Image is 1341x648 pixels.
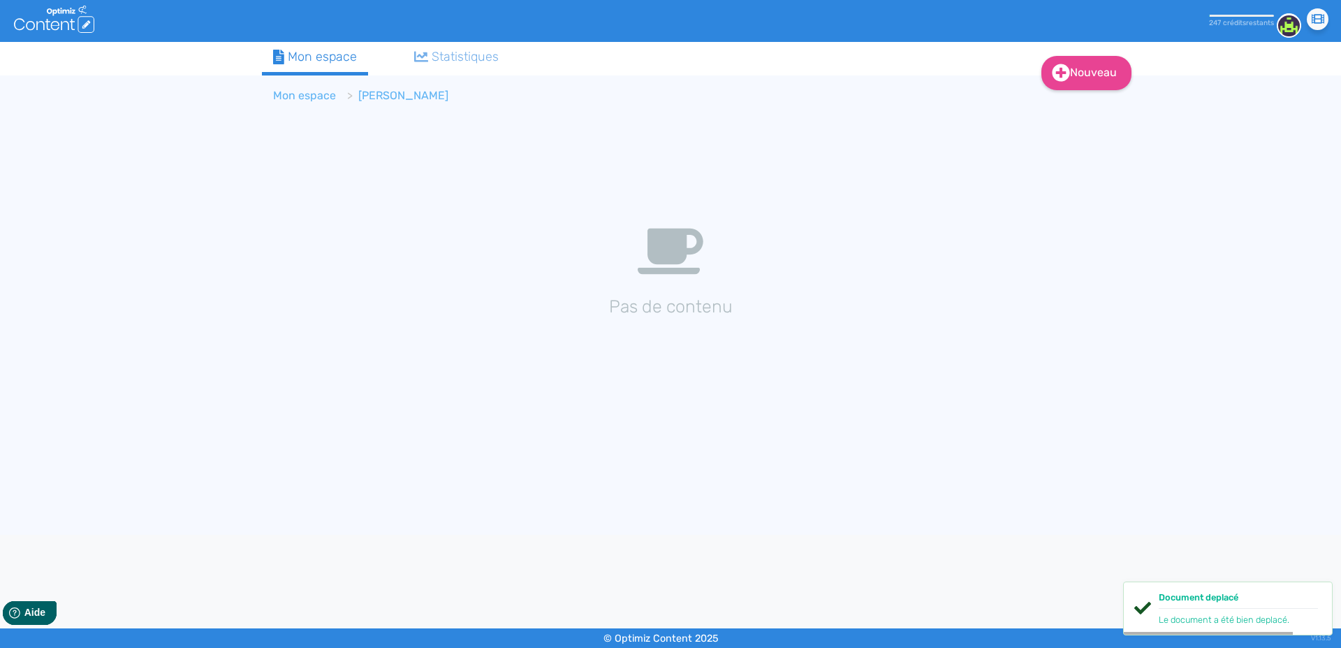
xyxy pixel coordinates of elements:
[1277,13,1301,38] img: d41d8cd98f00b204e9800998ecf8427e
[414,48,499,66] div: Statistiques
[262,42,368,75] a: Mon espace
[71,11,92,22] span: Aide
[1041,56,1131,90] a: Nouveau
[273,89,336,102] a: Mon espace
[1311,628,1331,648] div: V1.13.5
[403,42,511,72] a: Statistiques
[1159,613,1318,626] div: Le document a été bien deplacé.
[603,633,719,645] small: © Optimiz Content 2025
[336,87,448,104] li: [PERSON_NAME]
[262,79,960,113] nav: breadcrumb
[273,48,357,66] div: Mon espace
[1243,18,1246,27] span: s
[262,294,1079,320] p: Pas de contenu
[1270,18,1274,27] span: s
[1159,591,1318,609] div: Document deplacé
[1209,18,1274,27] small: 247 crédit restant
